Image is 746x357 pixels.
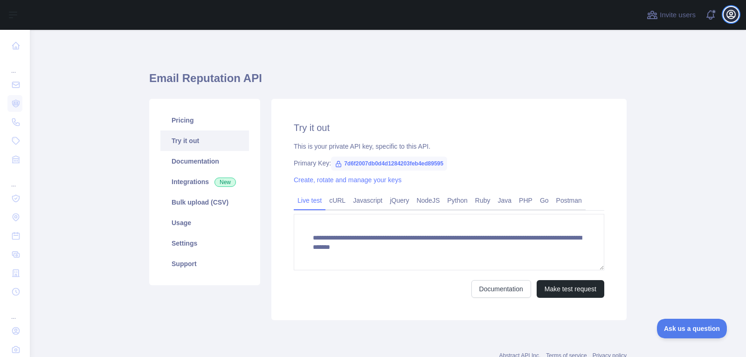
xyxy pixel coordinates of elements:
a: Go [536,193,553,208]
a: Pricing [160,110,249,130]
a: Usage [160,213,249,233]
div: This is your private API key, specific to this API. [294,142,604,151]
a: cURL [325,193,349,208]
h1: Email Reputation API [149,71,627,93]
div: ... [7,302,22,321]
h2: Try it out [294,121,604,134]
a: Documentation [160,151,249,172]
iframe: Toggle Customer Support [657,319,727,338]
a: Ruby [471,193,494,208]
a: Java [494,193,516,208]
div: ... [7,170,22,188]
a: Integrations New [160,172,249,192]
span: Invite users [660,10,696,21]
button: Invite users [645,7,698,22]
a: Live test [294,193,325,208]
a: Javascript [349,193,386,208]
span: New [214,178,236,187]
a: Python [443,193,471,208]
a: Try it out [160,130,249,151]
a: PHP [515,193,536,208]
a: Documentation [471,280,531,298]
div: Primary Key: [294,158,604,168]
a: jQuery [386,193,413,208]
button: Make test request [537,280,604,298]
span: 7d6f2007db0d4d1284203feb4ed89595 [331,157,447,171]
a: Postman [553,193,586,208]
a: NodeJS [413,193,443,208]
a: Bulk upload (CSV) [160,192,249,213]
a: Create, rotate and manage your keys [294,176,401,184]
a: Settings [160,233,249,254]
div: ... [7,56,22,75]
a: Support [160,254,249,274]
